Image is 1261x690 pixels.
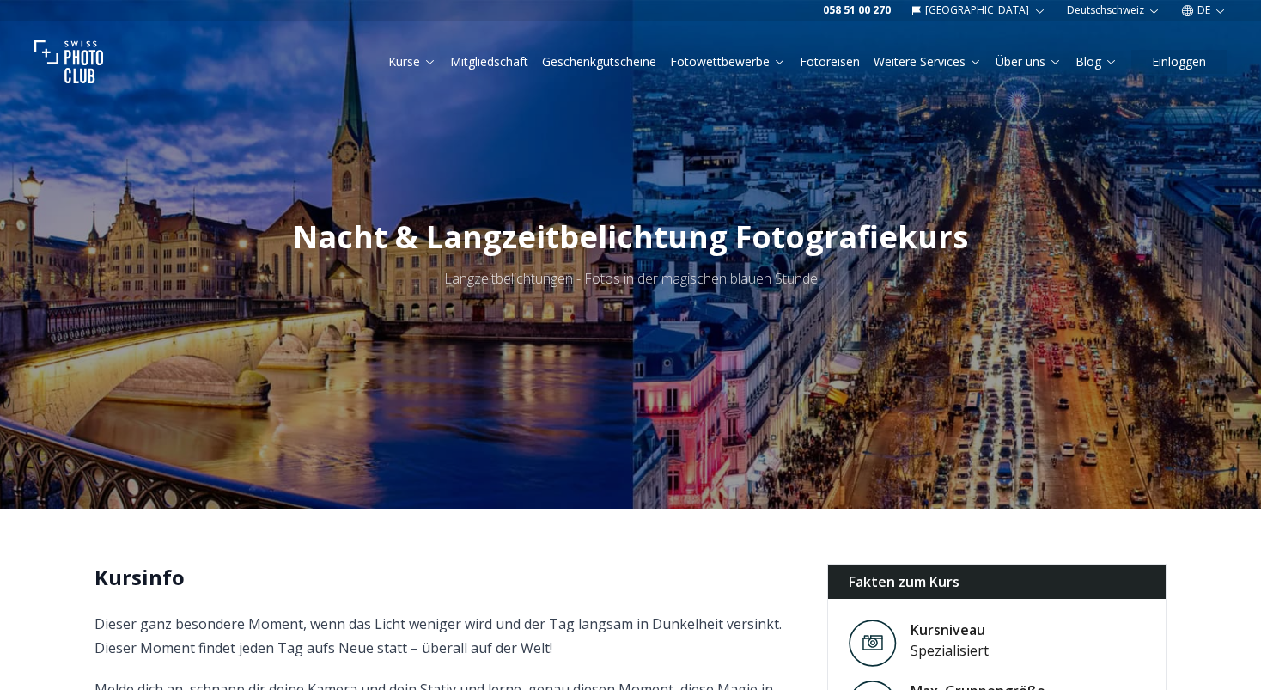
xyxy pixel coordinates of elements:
[444,269,818,288] span: Langzeitbelichtungen - Fotos in der magischen blauen Stunde
[800,53,860,70] a: Fotoreisen
[293,216,968,258] span: Nacht & Langzeitbelichtung Fotografiekurs
[542,53,656,70] a: Geschenkgutscheine
[828,565,1166,599] div: Fakten zum Kurs
[388,53,436,70] a: Kurse
[381,50,443,74] button: Kurse
[94,564,800,591] h2: Kursinfo
[911,620,989,640] div: Kursniveau
[34,27,103,96] img: Swiss photo club
[450,53,528,70] a: Mitgliedschaft
[443,50,535,74] button: Mitgliedschaft
[989,50,1069,74] button: Über uns
[1075,53,1118,70] a: Blog
[911,640,989,661] div: Spezialisiert
[670,53,786,70] a: Fotowettbewerbe
[535,50,663,74] button: Geschenkgutscheine
[793,50,867,74] button: Fotoreisen
[1069,50,1124,74] button: Blog
[823,3,891,17] a: 058 51 00 270
[874,53,982,70] a: Weitere Services
[1131,50,1227,74] button: Einloggen
[996,53,1062,70] a: Über uns
[867,50,989,74] button: Weitere Services
[94,612,800,660] p: Dieser ganz besondere Moment, wenn das Licht weniger wird und der Tag langsam in Dunkelheit versi...
[663,50,793,74] button: Fotowettbewerbe
[849,620,897,667] img: Level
